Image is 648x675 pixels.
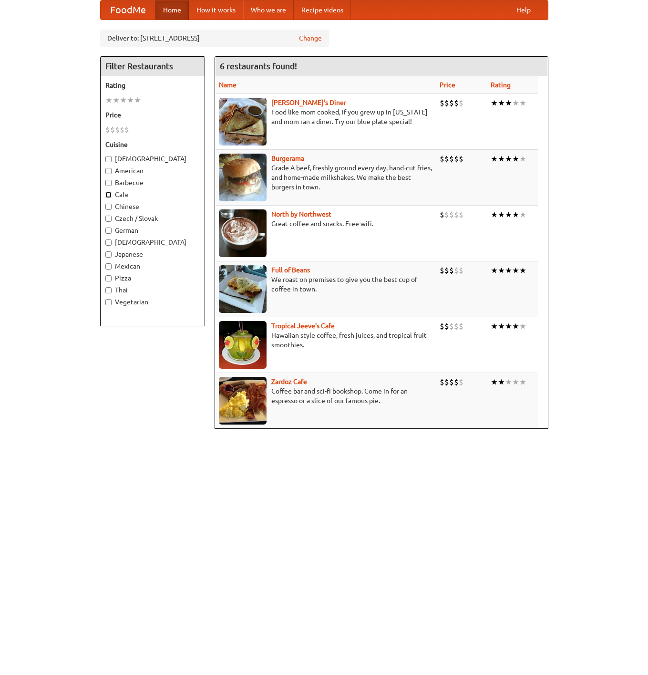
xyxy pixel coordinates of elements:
[219,163,432,192] p: Grade A beef, freshly ground every day, hand-cut fries, and home-made milkshakes. We make the bes...
[115,125,120,135] li: $
[105,168,112,174] input: American
[105,275,112,281] input: Pizza
[105,166,200,176] label: American
[459,154,463,164] li: $
[134,95,141,105] li: ★
[124,125,129,135] li: $
[519,154,526,164] li: ★
[512,321,519,332] li: ★
[105,154,200,164] label: [DEMOGRAPHIC_DATA]
[498,265,505,276] li: ★
[498,321,505,332] li: ★
[459,377,463,387] li: $
[105,216,112,222] input: Czech / Slovak
[105,238,200,247] label: [DEMOGRAPHIC_DATA]
[519,98,526,108] li: ★
[105,140,200,149] h5: Cuisine
[512,154,519,164] li: ★
[449,321,454,332] li: $
[498,209,505,220] li: ★
[105,287,112,293] input: Thai
[454,265,459,276] li: $
[271,266,310,274] a: Full of Beans
[100,30,329,47] div: Deliver to: [STREET_ADDRESS]
[155,0,189,20] a: Home
[243,0,294,20] a: Who we are
[498,154,505,164] li: ★
[105,261,200,271] label: Mexican
[219,331,432,350] p: Hawaiian style coffee, fresh juices, and tropical fruit smoothies.
[491,81,511,89] a: Rating
[299,33,322,43] a: Change
[219,275,432,294] p: We roast on premises to give you the best cup of coffee in town.
[519,209,526,220] li: ★
[220,62,297,71] ng-pluralize: 6 restaurants found!
[444,321,449,332] li: $
[219,107,432,126] p: Food like mom cooked, if you grew up in [US_STATE] and mom ran a diner. Try our blue plate special!
[219,209,267,257] img: north.jpg
[271,210,331,218] a: North by Northwest
[444,377,449,387] li: $
[105,125,110,135] li: $
[491,377,498,387] li: ★
[440,154,444,164] li: $
[509,0,538,20] a: Help
[440,377,444,387] li: $
[189,0,243,20] a: How it works
[105,239,112,246] input: [DEMOGRAPHIC_DATA]
[105,263,112,270] input: Mexican
[519,377,526,387] li: ★
[219,219,432,228] p: Great coffee and snacks. Free wifi.
[449,154,454,164] li: $
[105,228,112,234] input: German
[105,273,200,283] label: Pizza
[105,95,113,105] li: ★
[454,98,459,108] li: $
[110,125,115,135] li: $
[449,209,454,220] li: $
[105,249,200,259] label: Japanese
[113,95,120,105] li: ★
[120,95,127,105] li: ★
[440,321,444,332] li: $
[505,98,512,108] li: ★
[105,192,112,198] input: Cafe
[294,0,351,20] a: Recipe videos
[505,154,512,164] li: ★
[219,154,267,201] img: burgerama.jpg
[105,110,200,120] h5: Price
[512,377,519,387] li: ★
[454,154,459,164] li: $
[101,57,205,76] h4: Filter Restaurants
[105,180,112,186] input: Barbecue
[271,378,307,385] a: Zardoz Cafe
[219,265,267,313] img: beans.jpg
[105,156,112,162] input: [DEMOGRAPHIC_DATA]
[105,204,112,210] input: Chinese
[271,322,335,330] a: Tropical Jeeve's Cafe
[440,265,444,276] li: $
[444,98,449,108] li: $
[219,98,267,145] img: sallys.jpg
[449,265,454,276] li: $
[459,209,463,220] li: $
[512,209,519,220] li: ★
[498,377,505,387] li: ★
[105,299,112,305] input: Vegetarian
[512,98,519,108] li: ★
[505,209,512,220] li: ★
[271,155,304,162] a: Burgerama
[505,321,512,332] li: ★
[105,285,200,295] label: Thai
[449,98,454,108] li: $
[505,377,512,387] li: ★
[101,0,155,20] a: FoodMe
[219,321,267,369] img: jeeves.jpg
[444,154,449,164] li: $
[519,321,526,332] li: ★
[105,251,112,258] input: Japanese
